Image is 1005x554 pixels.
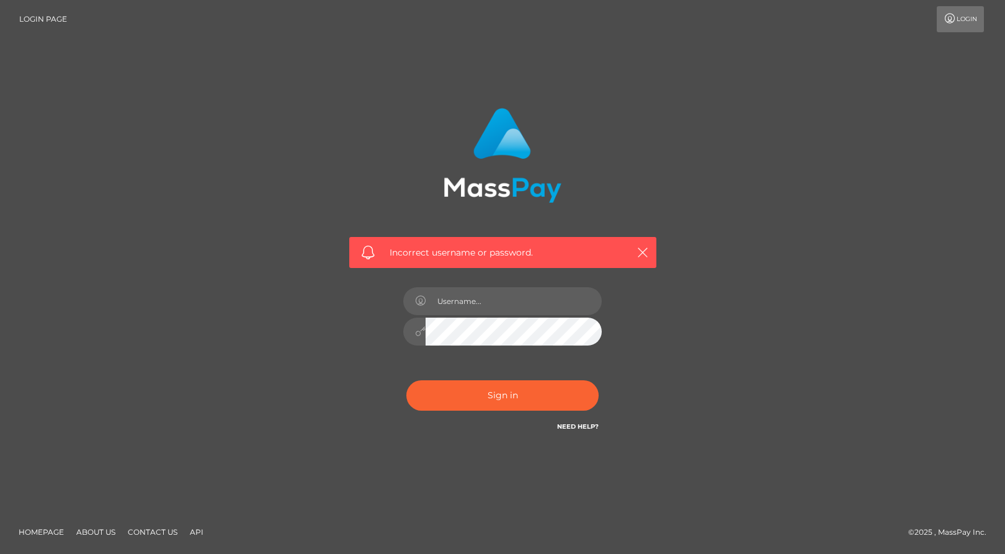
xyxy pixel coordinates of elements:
a: Contact Us [123,522,182,542]
a: API [185,522,208,542]
input: Username... [426,287,602,315]
span: Incorrect username or password. [390,246,616,259]
a: Login [937,6,984,32]
div: © 2025 , MassPay Inc. [908,525,996,539]
a: Homepage [14,522,69,542]
a: About Us [71,522,120,542]
a: Need Help? [557,422,599,431]
a: Login Page [19,6,67,32]
img: MassPay Login [444,108,561,203]
button: Sign in [406,380,599,411]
